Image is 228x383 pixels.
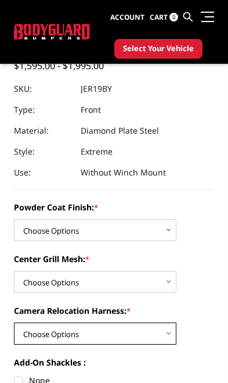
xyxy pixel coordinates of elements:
[81,141,113,162] dd: Extreme
[150,12,168,22] span: Cart
[81,162,166,183] dd: Without Winch Mount
[14,59,104,72] span: $1,595.00 - $1,995.00
[150,2,178,33] a: Cart 0
[123,43,194,55] span: Select Your Vehicle
[110,12,144,22] span: Account
[14,162,72,183] dt: Use:
[14,253,215,265] label: Center Grill Mesh:
[14,120,72,141] dt: Material:
[14,24,91,39] img: BODYGUARD BUMPERS
[14,356,215,368] label: Add-On Shackles :
[14,305,215,317] label: Camera Relocation Harness:
[14,201,215,213] label: Powder Coat Finish:
[14,78,72,99] dt: SKU:
[114,39,202,59] button: Select Your Vehicle
[110,2,144,33] a: Account
[81,78,112,99] dd: JER19BY
[169,13,178,22] span: 0
[81,99,101,120] dd: Front
[14,99,72,120] dt: Type:
[81,120,159,141] dd: Diamond Plate Steel
[14,141,72,162] dt: Style:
